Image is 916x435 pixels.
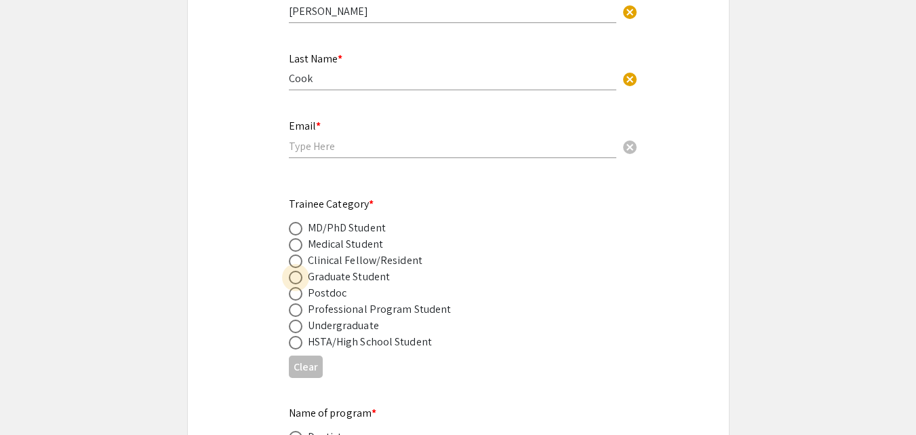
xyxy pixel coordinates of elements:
div: Professional Program Student [308,301,452,318]
mat-label: Name of program [289,406,377,420]
button: Clear [616,133,643,160]
span: cancel [622,71,638,88]
div: HSTA/High School Student [308,334,432,350]
div: Undergraduate [308,318,379,334]
button: Clear [289,356,323,378]
div: Clinical Fellow/Resident [308,252,422,269]
input: Type Here [289,139,616,153]
mat-label: Email [289,119,321,133]
mat-label: Trainee Category [289,197,374,211]
span: cancel [622,4,638,20]
input: Type Here [289,4,616,18]
div: MD/PhD Student [308,220,386,236]
div: Medical Student [308,236,384,252]
mat-label: Last Name [289,52,342,66]
div: Graduate Student [308,269,391,285]
span: cancel [622,139,638,155]
input: Type Here [289,71,616,86]
iframe: Chat [10,374,58,425]
div: Postdoc [308,285,347,301]
button: Clear [616,65,643,92]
